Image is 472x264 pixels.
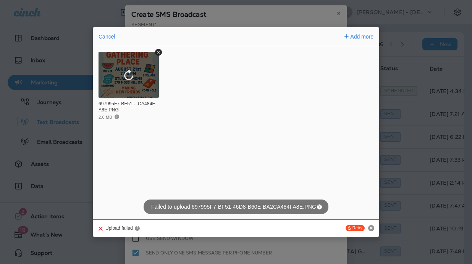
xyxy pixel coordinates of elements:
button: Add more files [341,31,377,42]
span: Request failed with status code 400 [115,114,119,119]
span: Request failed with status code 400 [317,204,322,209]
span: Request failed with status code 400 [135,226,140,231]
p: Failed to upload 697995F7-BF51-46D8-B60E-BA2CA484FA8E.PNG [144,200,328,214]
div: 697995F7-BF51-46D8-B60E-BA2CA484FA8E.PNG [99,101,157,113]
div: 2.6 MB [99,115,112,119]
span: Add more [350,34,373,40]
button: Retry upload [346,225,365,231]
button: Cancel [368,225,374,231]
button: Remove file [155,49,162,56]
div: Upload failed [93,219,139,237]
button: Retry upload [123,69,134,80]
button: Cancel [96,31,118,42]
div: Upload failed [99,226,133,230]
